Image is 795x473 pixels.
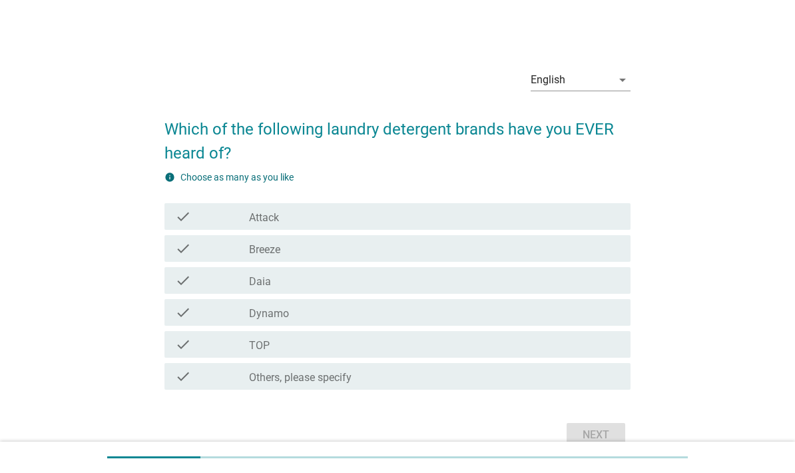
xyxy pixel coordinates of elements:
[249,307,289,320] label: Dynamo
[175,272,191,288] i: check
[175,209,191,225] i: check
[531,74,565,86] div: English
[180,172,294,183] label: Choose as many as you like
[175,240,191,256] i: check
[249,371,352,384] label: Others, please specify
[249,275,271,288] label: Daia
[164,172,175,183] i: info
[175,336,191,352] i: check
[249,211,279,225] label: Attack
[164,104,631,165] h2: Which of the following laundry detergent brands have you EVER heard of?
[249,339,270,352] label: TOP
[175,368,191,384] i: check
[249,243,280,256] label: Breeze
[175,304,191,320] i: check
[615,72,631,88] i: arrow_drop_down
